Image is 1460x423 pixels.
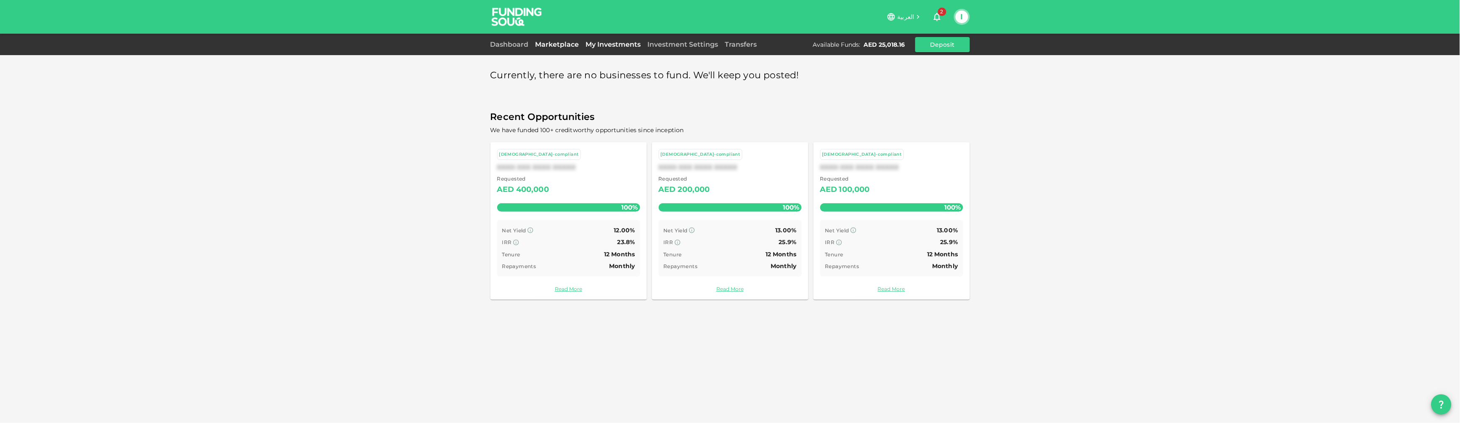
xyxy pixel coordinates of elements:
div: 100,000 [839,183,870,197]
button: I [956,11,968,23]
div: 200,000 [678,183,710,197]
a: [DEMOGRAPHIC_DATA]-compliantXXXX XXX XXXX XXXXX Requested AED400,000100% Net Yield 12.00% IRR 23.... [490,142,647,300]
a: Transfers [722,40,760,48]
div: AED 25,018.16 [864,40,905,49]
span: IRR [825,239,835,245]
span: Monthly [771,262,797,270]
span: Monthly [933,262,958,270]
span: Tenure [664,251,682,258]
span: IRR [502,239,512,245]
div: Available Funds : [813,40,861,49]
a: Investment Settings [644,40,722,48]
span: Requested [497,175,549,183]
span: 13.00% [937,226,958,234]
button: Deposit [915,37,970,52]
div: [DEMOGRAPHIC_DATA]-compliant [661,151,740,158]
span: Recent Opportunities [490,109,970,125]
span: Tenure [502,251,520,258]
span: 12 Months [766,250,796,258]
span: Requested [820,175,870,183]
span: 100% [781,201,802,213]
span: 23.8% [617,238,635,246]
span: Repayments [664,263,698,269]
span: Currently, there are no businesses to fund. We'll keep you posted! [490,67,800,84]
span: Monthly [609,262,635,270]
span: 12 Months [604,250,635,258]
span: Net Yield [664,227,688,234]
span: Net Yield [502,227,527,234]
span: Requested [659,175,710,183]
div: XXXX XXX XXXX XXXXX [659,163,802,171]
span: Net Yield [825,227,850,234]
div: AED [820,183,837,197]
a: My Investments [583,40,644,48]
div: [DEMOGRAPHIC_DATA]-compliant [822,151,902,158]
span: 100% [943,201,963,213]
a: Read More [820,285,963,293]
div: XXXX XXX XXXX XXXXX [497,163,640,171]
span: العربية [898,13,914,21]
a: [DEMOGRAPHIC_DATA]-compliantXXXX XXX XXXX XXXXX Requested AED200,000100% Net Yield 13.00% IRR 25.... [652,142,808,300]
span: 12 Months [927,250,958,258]
span: Tenure [825,251,843,258]
button: 2 [929,8,946,25]
span: IRR [664,239,673,245]
span: 12.00% [614,226,635,234]
a: Read More [497,285,640,293]
a: Read More [659,285,802,293]
span: 25.9% [779,238,797,246]
span: 100% [620,201,640,213]
button: question [1431,394,1452,415]
span: 2 [938,8,946,16]
div: [DEMOGRAPHIC_DATA]-compliant [499,151,579,158]
span: We have funded 100+ creditworthy opportunities since inception [490,126,684,134]
div: AED [659,183,676,197]
span: 13.00% [776,226,797,234]
span: Repayments [825,263,859,269]
div: 400,000 [516,183,549,197]
span: Repayments [502,263,536,269]
span: 25.9% [941,238,958,246]
a: [DEMOGRAPHIC_DATA]-compliantXXXX XXX XXXX XXXXX Requested AED100,000100% Net Yield 13.00% IRR 25.... [813,142,970,300]
div: XXXX XXX XXXX XXXXX [820,163,963,171]
a: Dashboard [490,40,532,48]
a: Marketplace [532,40,583,48]
div: AED [497,183,514,197]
